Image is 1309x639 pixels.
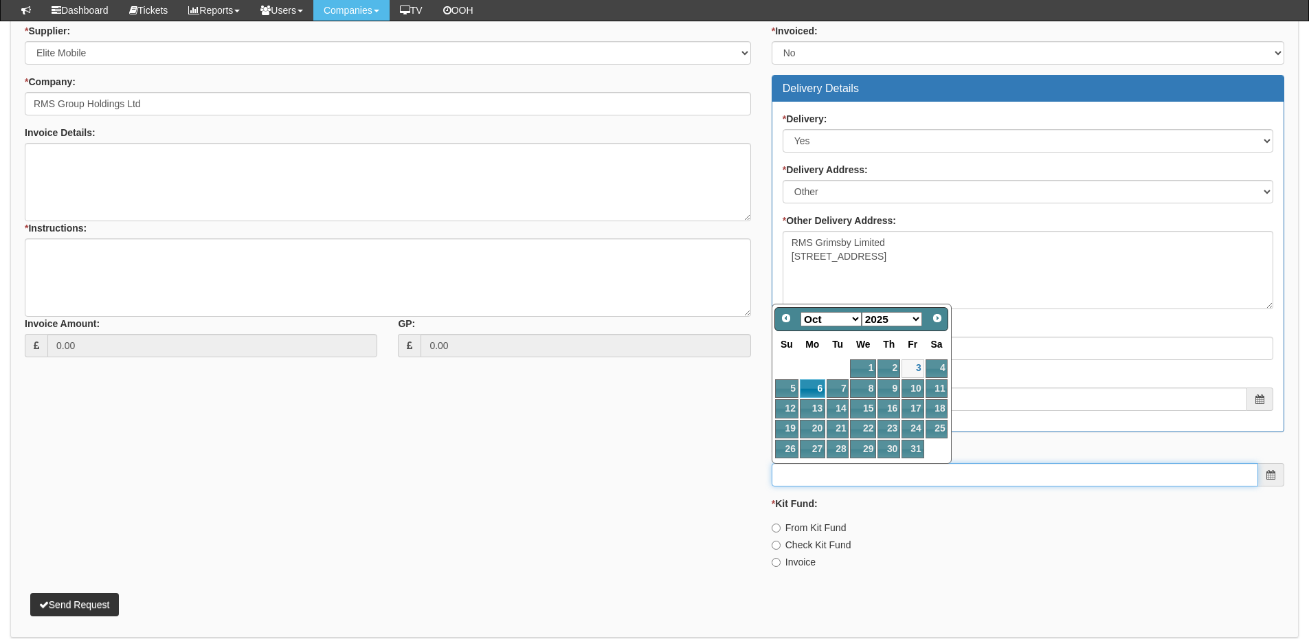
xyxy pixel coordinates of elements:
a: 17 [902,399,924,418]
input: Invoice [772,558,781,567]
label: From Kit Fund [772,521,847,535]
label: Invoice Amount: [25,317,100,330]
a: 3 [902,359,924,378]
a: 26 [775,440,798,458]
span: Thursday [883,339,895,350]
a: 16 [877,399,900,418]
a: 23 [877,420,900,438]
a: 15 [850,399,876,418]
input: From Kit Fund [772,524,781,532]
a: 31 [902,440,924,458]
label: Instructions: [25,221,87,235]
a: Prev [776,309,796,328]
a: 7 [827,379,849,398]
a: 1 [850,359,876,378]
label: Check Kit Fund [772,538,851,552]
label: Invoice [772,555,816,569]
a: 11 [926,379,948,398]
label: Delivery Address: [783,163,868,177]
label: Kit Fund: [772,497,818,511]
button: Send Request [30,593,119,616]
a: 13 [800,399,825,418]
span: Friday [908,339,917,350]
a: 18 [926,399,948,418]
a: 9 [877,379,900,398]
a: 22 [850,420,876,438]
label: Delivery: [783,112,827,126]
label: Invoice Details: [25,126,96,139]
label: Supplier: [25,24,70,38]
span: Next [932,313,943,324]
label: Other Delivery Address: [783,214,896,227]
span: Monday [805,339,819,350]
a: 25 [926,420,948,438]
span: Wednesday [856,339,871,350]
a: 2 [877,359,900,378]
a: 29 [850,440,876,458]
label: Invoiced: [772,24,818,38]
h3: Delivery Details [783,82,1273,95]
a: 20 [800,420,825,438]
a: 12 [775,399,798,418]
label: Company: [25,75,76,89]
input: Check Kit Fund [772,541,781,550]
a: 6 [800,379,825,398]
a: 4 [926,359,948,378]
a: 27 [800,440,825,458]
a: 5 [775,379,798,398]
label: GP: [398,317,415,330]
span: Tuesday [832,339,843,350]
a: 30 [877,440,900,458]
a: 28 [827,440,849,458]
a: 8 [850,379,876,398]
a: Next [928,309,947,328]
a: 21 [827,420,849,438]
span: Saturday [931,339,943,350]
a: 10 [902,379,924,398]
span: Sunday [781,339,793,350]
span: Prev [781,313,792,324]
a: 19 [775,420,798,438]
a: 14 [827,399,849,418]
a: 24 [902,420,924,438]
